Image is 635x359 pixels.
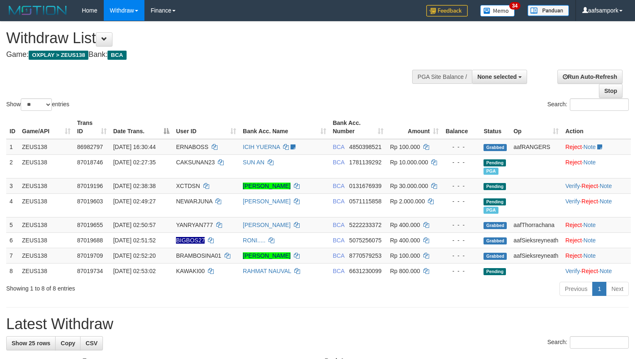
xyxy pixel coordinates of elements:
[581,268,598,274] a: Reject
[445,236,477,244] div: - - -
[509,2,520,10] span: 34
[606,282,629,296] a: Next
[19,217,74,232] td: ZEUS138
[6,4,69,17] img: MOTION_logo.png
[484,237,507,244] span: Grabbed
[19,232,74,248] td: ZEUS138
[445,158,477,166] div: - - -
[442,115,480,139] th: Balance
[6,248,19,263] td: 7
[173,115,239,139] th: User ID: activate to sort column ascending
[445,221,477,229] div: - - -
[484,198,506,205] span: Pending
[333,159,344,166] span: BCA
[243,159,264,166] a: SUN AN
[6,263,19,278] td: 8
[480,5,515,17] img: Button%20Memo.svg
[80,336,103,350] a: CSV
[113,144,156,150] span: [DATE] 16:30:44
[600,183,612,189] a: Note
[349,198,381,205] span: Copy 0571115858 to clipboard
[562,115,631,139] th: Action
[570,98,629,111] input: Search:
[445,143,477,151] div: - - -
[176,198,212,205] span: NEWARJUNA
[547,98,629,111] label: Search:
[592,282,606,296] a: 1
[445,252,477,260] div: - - -
[19,178,74,193] td: ZEUS138
[581,198,598,205] a: Reject
[565,237,582,244] a: Reject
[484,159,506,166] span: Pending
[243,144,280,150] a: ICIH YUERNA
[107,51,126,60] span: BCA
[243,183,291,189] a: [PERSON_NAME]
[6,115,19,139] th: ID
[19,115,74,139] th: Game/API: activate to sort column ascending
[6,51,415,59] h4: Game: Bank:
[349,144,381,150] span: Copy 4850398521 to clipboard
[19,154,74,178] td: ZEUS138
[243,252,291,259] a: [PERSON_NAME]
[176,222,213,228] span: YANRYAN777
[565,268,580,274] a: Verify
[581,183,598,189] a: Reject
[600,268,612,274] a: Note
[243,268,291,274] a: RAHMAT NAUVAL
[562,193,631,217] td: · ·
[484,183,506,190] span: Pending
[565,159,582,166] a: Reject
[387,115,442,139] th: Amount: activate to sort column ascending
[559,282,593,296] a: Previous
[330,115,387,139] th: Bank Acc. Number: activate to sort column ascending
[77,268,103,274] span: 87019734
[547,336,629,349] label: Search:
[19,139,74,155] td: ZEUS138
[74,115,110,139] th: Trans ID: activate to sort column ascending
[510,248,562,263] td: aafSieksreyneath
[77,252,103,259] span: 87019709
[176,144,208,150] span: ERNABOSS
[77,183,103,189] span: 87019196
[113,198,156,205] span: [DATE] 02:49:27
[557,70,623,84] a: Run Auto-Refresh
[349,237,381,244] span: Copy 5075256075 to clipboard
[21,98,52,111] select: Showentries
[77,237,103,244] span: 87019688
[565,183,580,189] a: Verify
[390,183,428,189] span: Rp 30.000.000
[6,178,19,193] td: 3
[510,115,562,139] th: Op: activate to sort column ascending
[77,222,103,228] span: 87019655
[6,139,19,155] td: 1
[562,178,631,193] td: · ·
[176,268,205,274] span: KAWAKI00
[176,252,221,259] span: BRAMBOSINA01
[333,252,344,259] span: BCA
[333,222,344,228] span: BCA
[243,222,291,228] a: [PERSON_NAME]
[584,252,596,259] a: Note
[333,198,344,205] span: BCA
[333,144,344,150] span: BCA
[484,144,507,151] span: Grabbed
[562,263,631,278] td: · ·
[77,159,103,166] span: 87018746
[584,222,596,228] a: Note
[565,252,582,259] a: Reject
[55,336,81,350] a: Copy
[484,222,507,229] span: Grabbed
[584,237,596,244] a: Note
[565,144,582,150] a: Reject
[176,237,205,244] span: Nama rekening ada tanda titik/strip, harap diedit
[6,281,259,293] div: Showing 1 to 8 of 8 entries
[584,159,596,166] a: Note
[565,198,580,205] a: Verify
[445,197,477,205] div: - - -
[562,232,631,248] td: ·
[584,144,596,150] a: Note
[390,237,420,244] span: Rp 400.000
[390,268,420,274] span: Rp 800.000
[113,159,156,166] span: [DATE] 02:27:35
